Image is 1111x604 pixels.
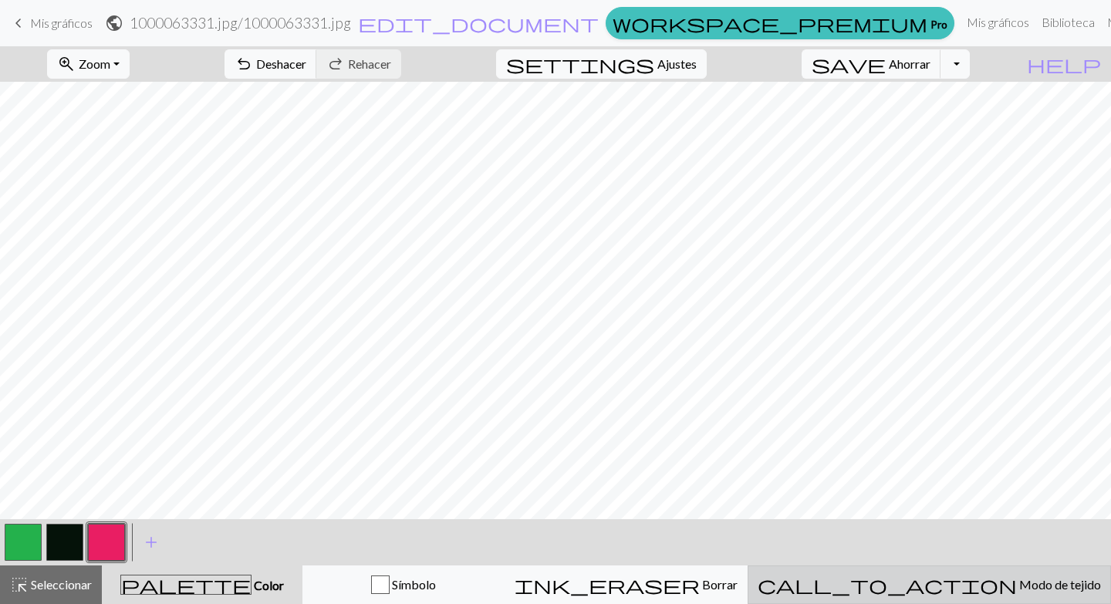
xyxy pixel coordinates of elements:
font: Modo de tejido [1019,577,1101,592]
button: Zoom [47,49,130,79]
span: save [812,53,886,75]
font: Mis gráficos [30,15,93,30]
a: Pro [606,7,954,39]
span: palette [121,574,251,596]
button: SettingsAjustes [496,49,707,79]
span: ink_eraser [515,574,700,596]
span: zoom_in [57,53,76,75]
a: Mis gráficos [9,10,93,36]
button: Borrar [505,565,748,604]
span: public [105,12,123,34]
span: edit_document [358,12,599,34]
span: call_to_action [758,574,1017,596]
span: help [1027,53,1101,75]
span: add [142,531,160,553]
button: Color [102,565,302,604]
font: Zoom [79,56,110,71]
font: Color [254,578,284,592]
span: highlight_alt [10,574,29,596]
font: / [238,14,243,32]
span: workspace_premium [613,12,927,34]
font: Ajustes [657,56,697,71]
button: Modo de tejido [748,565,1111,604]
font: Deshacer [256,56,306,71]
button: Símbolo [302,565,505,604]
span: keyboard_arrow_left [9,12,28,34]
font: Biblioteca [1042,15,1095,29]
font: Mis gráficos [967,15,1029,29]
button: Ahorrar [802,49,941,79]
font: Seleccionar [31,577,92,592]
font: Símbolo [392,577,436,592]
font: Borrar [702,577,738,592]
i: Settings [506,55,654,73]
span: undo [235,53,253,75]
button: Deshacer [225,49,317,79]
font: 1000063331.jpg [130,14,238,32]
font: Pro [930,17,947,30]
a: Mis gráficos [961,7,1035,38]
font: Ahorrar [889,56,930,71]
font: 1000063331.jpg [243,14,351,32]
span: settings [506,53,654,75]
a: Biblioteca [1035,7,1101,38]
